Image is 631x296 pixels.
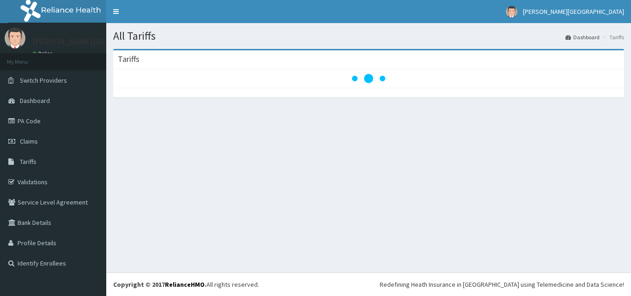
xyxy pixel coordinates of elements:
[32,50,55,57] a: Online
[5,28,25,48] img: User Image
[20,137,38,145] span: Claims
[113,30,624,42] h1: All Tariffs
[506,6,517,18] img: User Image
[350,60,387,97] svg: audio-loading
[20,97,50,105] span: Dashboard
[20,76,67,85] span: Switch Providers
[113,280,206,289] strong: Copyright © 2017 .
[32,37,169,46] p: [PERSON_NAME][GEOGRAPHIC_DATA]
[165,280,205,289] a: RelianceHMO
[118,55,140,63] h3: Tariffs
[523,7,624,16] span: [PERSON_NAME][GEOGRAPHIC_DATA]
[106,272,631,296] footer: All rights reserved.
[20,157,36,166] span: Tariffs
[601,33,624,41] li: Tariffs
[565,33,600,41] a: Dashboard
[380,280,624,289] div: Redefining Heath Insurance in [GEOGRAPHIC_DATA] using Telemedicine and Data Science!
